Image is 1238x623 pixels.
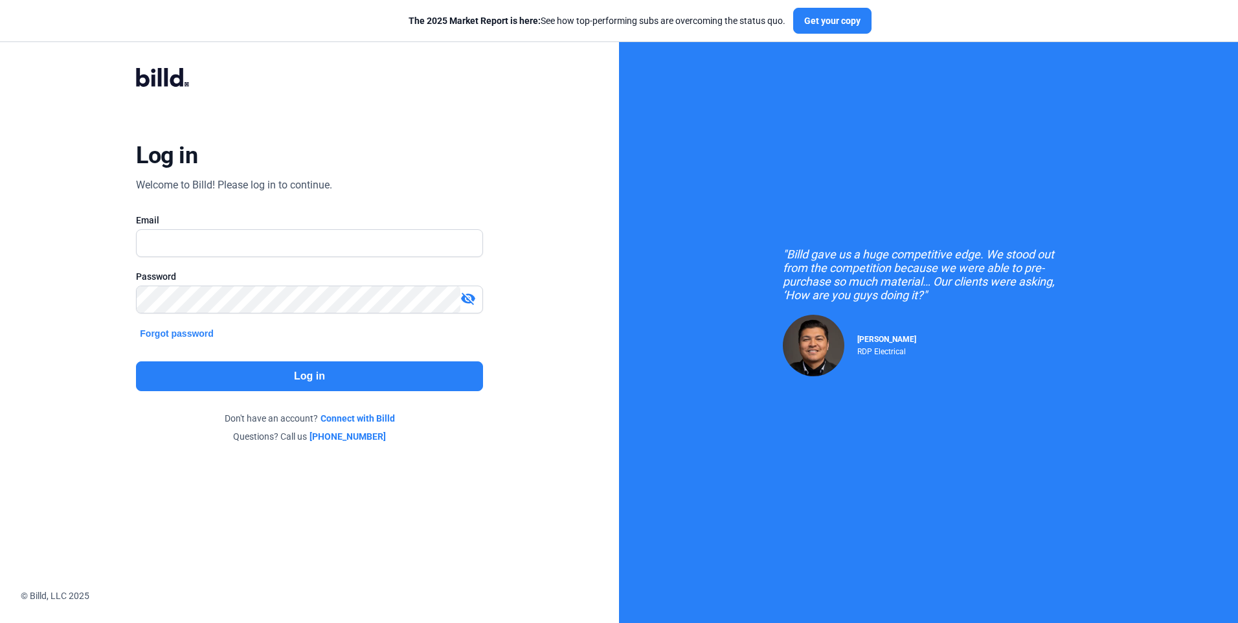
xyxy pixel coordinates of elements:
button: Forgot password [136,326,218,341]
div: RDP Electrical [857,344,916,356]
div: Password [136,270,482,283]
img: Raul Pacheco [783,315,844,376]
div: Don't have an account? [136,412,482,425]
div: Questions? Call us [136,430,482,443]
a: [PHONE_NUMBER] [309,430,386,443]
div: Email [136,214,482,227]
span: [PERSON_NAME] [857,335,916,344]
div: Log in [136,141,197,170]
mat-icon: visibility_off [460,291,476,306]
div: See how top-performing subs are overcoming the status quo. [409,14,785,27]
button: Get your copy [793,8,872,34]
span: The 2025 Market Report is here: [409,16,541,26]
button: Log in [136,361,482,391]
div: "Billd gave us a huge competitive edge. We stood out from the competition because we were able to... [783,247,1074,302]
a: Connect with Billd [321,412,395,425]
div: Welcome to Billd! Please log in to continue. [136,177,332,193]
